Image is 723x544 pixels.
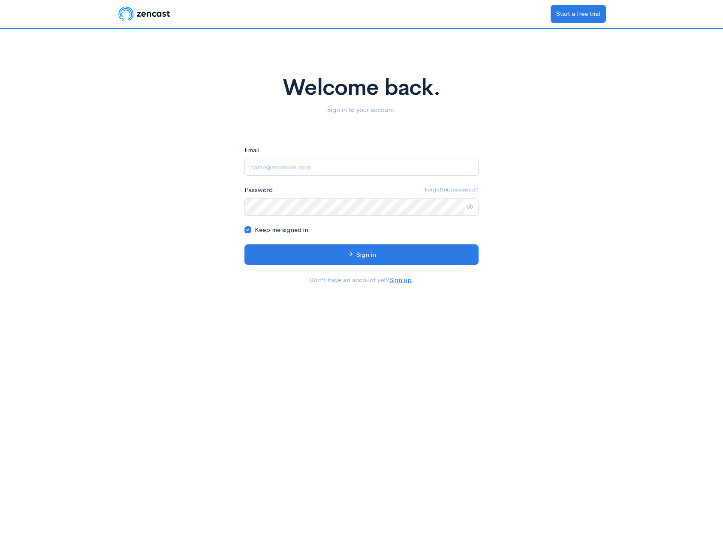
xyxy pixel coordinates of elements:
[551,5,606,23] a: Start a free trial
[255,225,308,235] label: Keep me signed in
[122,105,601,115] p: Sign in to your account.
[425,186,479,193] u: Forgotten password?
[389,276,412,284] a: Sign up
[244,244,479,265] button: Sign in
[244,145,259,155] label: Email
[122,75,601,100] h1: Welcome back.
[244,275,479,285] p: Don't have an account yet? .
[425,185,479,194] a: Forgotten password?
[244,185,273,195] label: Password
[244,159,479,176] input: name@example.com
[117,5,172,22] img: ZenCast Logo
